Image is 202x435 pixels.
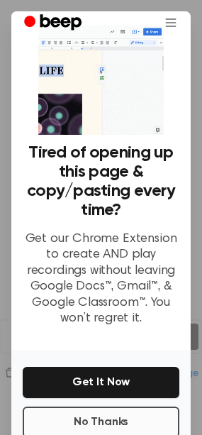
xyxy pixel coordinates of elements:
[23,143,179,220] h3: Tired of opening up this page & copy/pasting every time?
[14,9,94,37] a: Beep
[23,231,179,327] p: Get our Chrome Extension to create AND play recordings without leaving Google Docs™, Gmail™, & Go...
[23,367,179,398] button: Get It Now
[154,6,188,40] button: Open menu
[38,26,164,135] img: Beep extension in action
